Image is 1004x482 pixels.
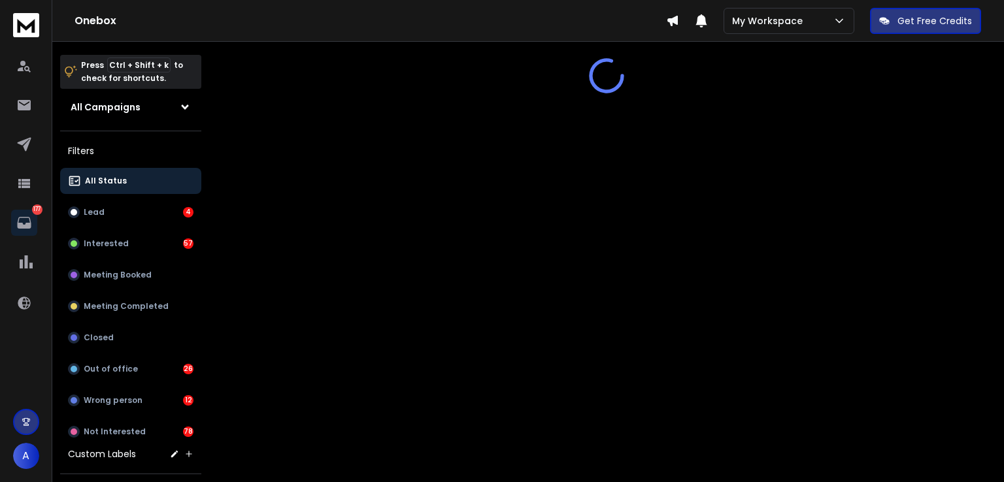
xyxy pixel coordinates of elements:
div: 26 [183,364,193,374]
button: All Campaigns [60,94,201,120]
p: Interested [84,238,129,249]
button: All Status [60,168,201,194]
div: 12 [183,395,193,406]
button: Get Free Credits [870,8,981,34]
p: Closed [84,332,114,343]
p: Lead [84,207,105,217]
h3: Custom Labels [68,447,136,460]
p: Get Free Credits [897,14,972,27]
p: Out of office [84,364,138,374]
p: Meeting Booked [84,270,152,280]
p: All Status [85,176,127,186]
button: A [13,443,39,469]
button: Out of office26 [60,356,201,382]
h1: Onebox [75,13,666,29]
p: Wrong person [84,395,142,406]
img: logo [13,13,39,37]
button: Meeting Completed [60,293,201,319]
div: 78 [183,426,193,437]
span: Ctrl + Shift + k [107,57,171,72]
button: Meeting Booked [60,262,201,288]
button: Closed [60,325,201,351]
button: Lead4 [60,199,201,225]
button: Not Interested78 [60,419,201,445]
p: Not Interested [84,426,146,437]
div: 4 [183,207,193,217]
button: Interested57 [60,231,201,257]
h3: Filters [60,142,201,160]
div: 57 [183,238,193,249]
a: 177 [11,210,37,236]
p: 177 [32,204,42,215]
h1: All Campaigns [71,101,141,114]
p: Press to check for shortcuts. [81,59,183,85]
p: My Workspace [732,14,808,27]
p: Meeting Completed [84,301,169,312]
button: Wrong person12 [60,387,201,413]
